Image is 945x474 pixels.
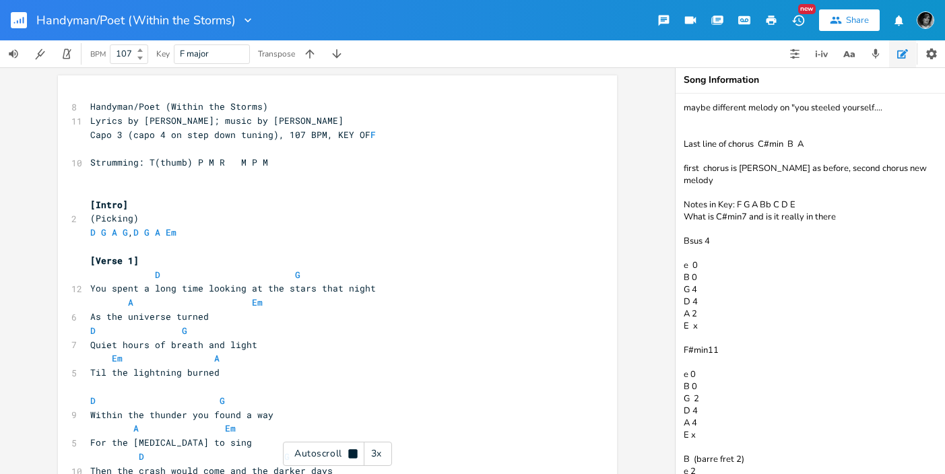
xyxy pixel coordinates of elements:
[90,100,268,112] span: Handyman/Poet (Within the Storms)
[220,395,225,407] span: G
[258,50,295,58] div: Transpose
[101,226,106,238] span: G
[90,212,139,224] span: (Picking)
[90,395,96,407] span: D
[128,296,133,308] span: A
[90,226,96,238] span: D
[166,226,176,238] span: Em
[364,442,389,466] div: 3x
[90,339,257,351] span: Quiet hours of breath and light
[182,325,187,337] span: G
[123,226,128,238] span: G
[133,226,139,238] span: D
[295,269,300,281] span: G
[819,9,880,31] button: Share
[90,226,182,238] span: ,
[90,310,209,323] span: As the universe turned
[112,226,117,238] span: A
[90,50,106,58] div: BPM
[90,409,273,421] span: Within the thunder you found a way
[90,129,376,141] span: Capo 3 (capo 4 on step down tuning), 107 BPM, KEY OF
[785,8,812,32] button: New
[798,4,816,14] div: New
[370,129,376,141] span: F
[139,450,144,463] span: D
[252,296,263,308] span: Em
[214,352,220,364] span: A
[283,442,392,466] div: Autoscroll
[90,199,128,211] span: [Intro]
[155,226,160,238] span: A
[225,422,236,434] span: Em
[90,325,96,337] span: D
[846,14,869,26] div: Share
[156,50,170,58] div: Key
[144,226,150,238] span: G
[180,48,209,60] span: F major
[917,11,934,29] img: Conni Leigh
[90,436,252,448] span: For the [MEDICAL_DATA] to sing
[684,75,937,85] div: Song Information
[676,94,945,474] textarea: maybe different melody on "you steeled yourself.... Last line of chorus C#min B A first chorus is...
[112,352,123,364] span: Em
[155,269,160,281] span: D
[90,366,220,378] span: Til the lightning burned
[36,14,236,26] span: Handyman/Poet (Within the Storms)
[90,156,268,168] span: Strumming: T(thumb) P M R M P M
[90,282,376,294] span: You spent a long time looking at the stars that night
[133,422,139,434] span: A
[90,255,139,267] span: [Verse 1]
[90,114,344,127] span: Lyrics by [PERSON_NAME]; music by [PERSON_NAME]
